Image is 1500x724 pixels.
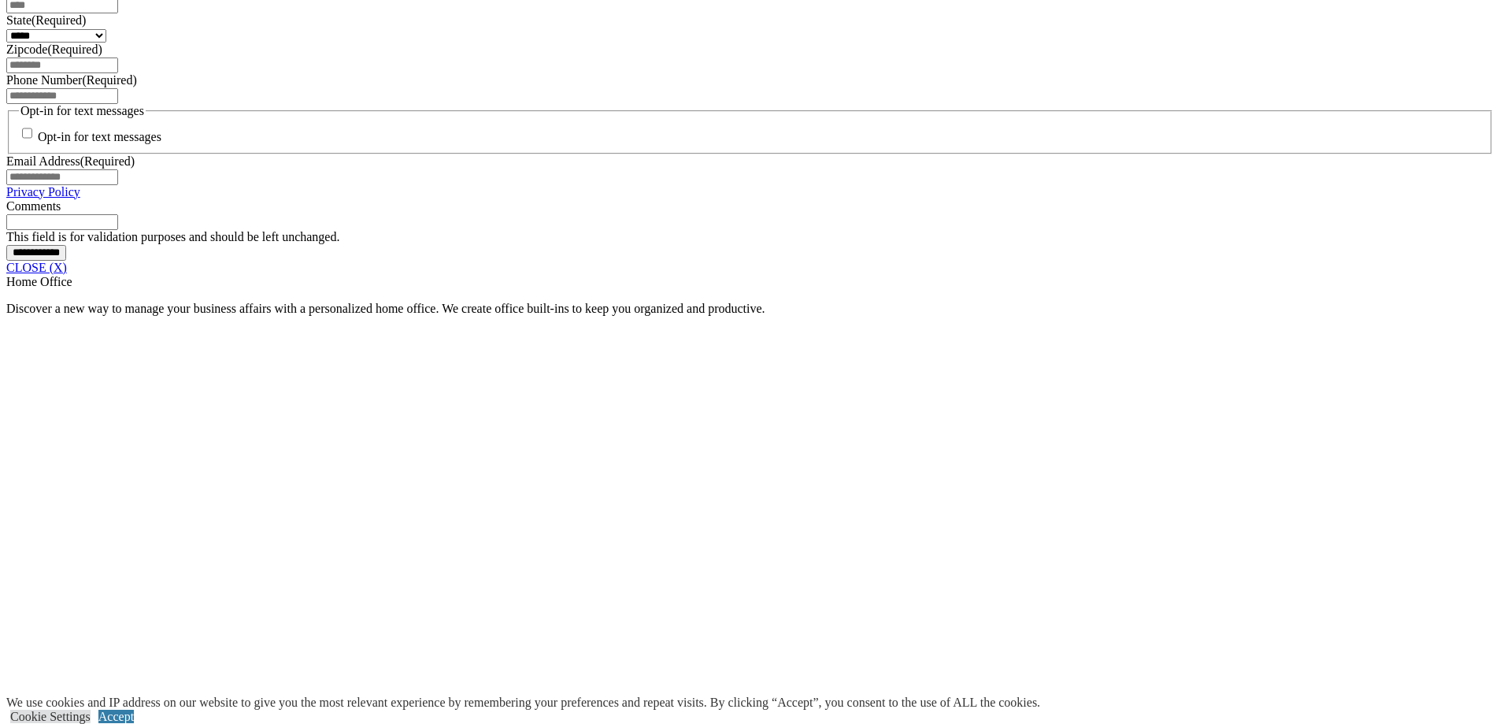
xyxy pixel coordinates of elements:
[6,43,102,56] label: Zipcode
[47,43,102,56] span: (Required)
[31,13,86,27] span: (Required)
[6,73,137,87] label: Phone Number
[10,710,91,723] a: Cookie Settings
[6,185,80,199] a: Privacy Policy
[6,154,135,168] label: Email Address
[6,696,1040,710] div: We use cookies and IP address on our website to give you the most relevant experience by remember...
[98,710,134,723] a: Accept
[6,275,72,288] span: Home Office
[38,131,161,144] label: Opt-in for text messages
[6,302,1494,316] p: Discover a new way to manage your business affairs with a personalized home office. We create off...
[80,154,135,168] span: (Required)
[6,13,86,27] label: State
[82,73,136,87] span: (Required)
[6,199,61,213] label: Comments
[6,230,1494,244] div: This field is for validation purposes and should be left unchanged.
[6,261,67,274] a: CLOSE (X)
[19,104,146,118] legend: Opt-in for text messages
